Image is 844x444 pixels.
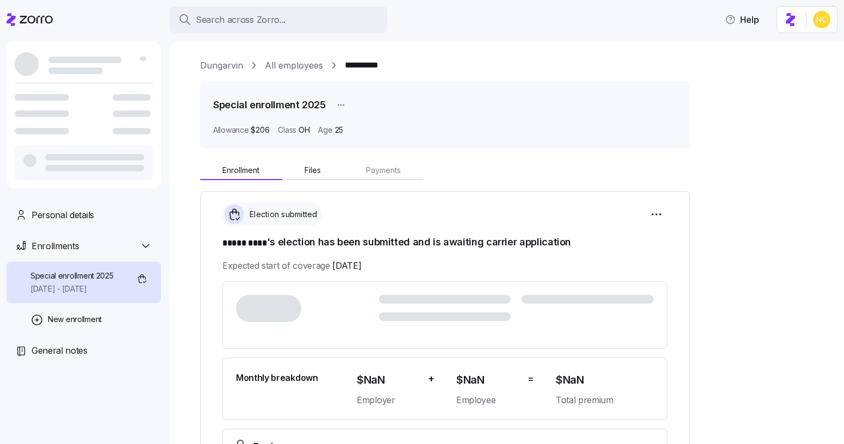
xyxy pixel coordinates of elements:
span: Election submitted [246,209,318,220]
span: Monthly breakdown [236,371,318,385]
span: $NaN [456,371,519,389]
h1: 's election has been submitted and is awaiting carrier application [222,235,667,250]
span: Employee [456,393,519,407]
h1: Special enrollment 2025 [213,98,326,112]
span: Enrollments [32,239,79,253]
span: New enrollment [48,314,102,325]
span: $NaN [556,371,654,389]
span: [DATE] - [DATE] [30,283,114,294]
span: Allowance [213,125,249,135]
span: Search across Zorro... [196,13,286,27]
span: Employer [357,393,419,407]
span: Help [725,13,759,26]
span: $206 [251,125,269,135]
span: 25 [335,125,343,135]
span: = [527,371,534,387]
span: Age [318,125,332,135]
span: Total premium [556,393,654,407]
span: Special enrollment 2025 [30,270,114,281]
span: [DATE] [332,259,361,273]
span: Expected start of coverage [222,259,361,273]
button: Search across Zorro... [170,7,387,33]
span: OH [299,125,309,135]
span: Enrollment [222,166,259,174]
button: Help [716,9,768,30]
span: $NaN [357,371,419,389]
img: e03b911e832a6112bf72643c5874f8d8 [813,11,830,28]
a: Dungarvin [200,59,243,72]
span: General notes [32,344,88,357]
span: Class [278,125,296,135]
span: Files [305,166,321,174]
span: Personal details [32,208,94,222]
span: Payments [366,166,401,174]
span: + [428,371,435,387]
a: All employees [265,59,323,72]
